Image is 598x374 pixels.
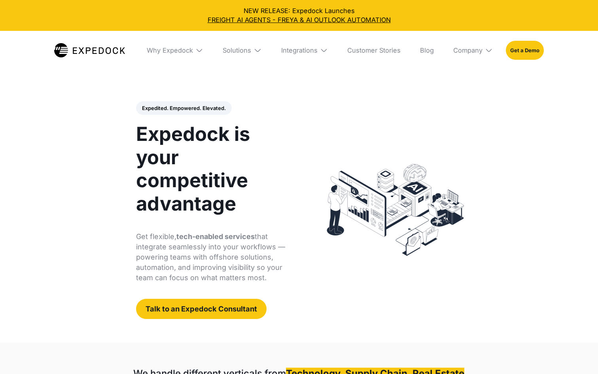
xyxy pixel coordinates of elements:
[281,46,318,54] div: Integrations
[136,232,291,283] p: Get flexible, that integrate seamlessly into your workflows — powering teams with offshore soluti...
[506,41,544,59] a: Get a Demo
[341,31,407,70] a: Customer Stories
[6,15,591,25] a: FREIGHT AI AGENTS - FREYA & AI OUTLOOK AUTOMATION
[453,46,483,54] div: Company
[136,123,291,216] h1: Expedock is your competitive advantage
[136,299,267,319] a: Talk to an Expedock Consultant
[413,31,440,70] a: Blog
[147,46,193,54] div: Why Expedock
[176,232,255,241] strong: tech-enabled services
[223,46,251,54] div: Solutions
[6,6,591,25] div: NEW RELEASE: Expedock Launches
